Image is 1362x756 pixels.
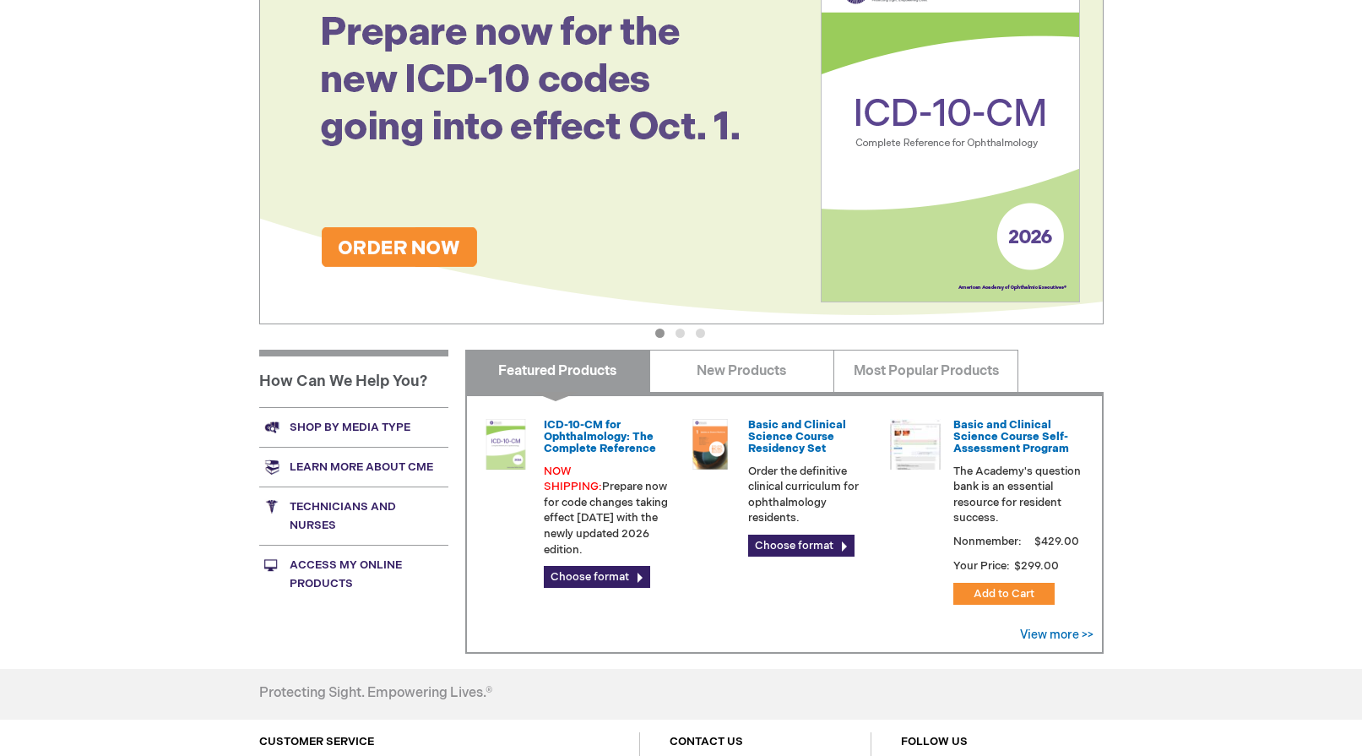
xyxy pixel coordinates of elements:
a: ICD-10-CM for Ophthalmology: The Complete Reference [544,418,656,456]
p: Prepare now for code changes taking effect [DATE] with the newly updated 2026 edition. [544,464,672,557]
a: Choose format [544,566,650,588]
img: bcscself_20.jpg [890,419,941,470]
span: $429.00 [1032,535,1082,548]
a: CUSTOMER SERVICE [259,735,374,748]
a: CONTACT US [670,735,743,748]
font: NOW SHIPPING: [544,465,602,494]
a: Access My Online Products [259,545,448,603]
a: Shop by media type [259,407,448,447]
span: Add to Cart [974,587,1034,601]
img: 02850963u_47.png [685,419,735,470]
button: Add to Cart [953,583,1055,605]
a: New Products [649,350,834,392]
a: Featured Products [465,350,650,392]
a: Most Popular Products [833,350,1018,392]
a: Technicians and nurses [259,487,448,545]
span: $299.00 [1012,559,1061,573]
a: View more >> [1020,628,1093,642]
p: The Academy's question bank is an essential resource for resident success. [953,464,1082,526]
a: Choose format [748,535,855,557]
a: FOLLOW US [901,735,968,748]
button: 3 of 3 [696,329,705,338]
h4: Protecting Sight. Empowering Lives.® [259,686,492,701]
a: Learn more about CME [259,447,448,487]
p: Order the definitive clinical curriculum for ophthalmology residents. [748,464,876,526]
button: 1 of 3 [655,329,665,338]
img: 0120008u_42.png [480,419,531,470]
button: 2 of 3 [676,329,685,338]
strong: Nonmember: [953,531,1022,552]
strong: Your Price: [953,559,1010,573]
a: Basic and Clinical Science Course Self-Assessment Program [953,418,1069,456]
a: Basic and Clinical Science Course Residency Set [748,418,846,456]
h1: How Can We Help You? [259,350,448,407]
